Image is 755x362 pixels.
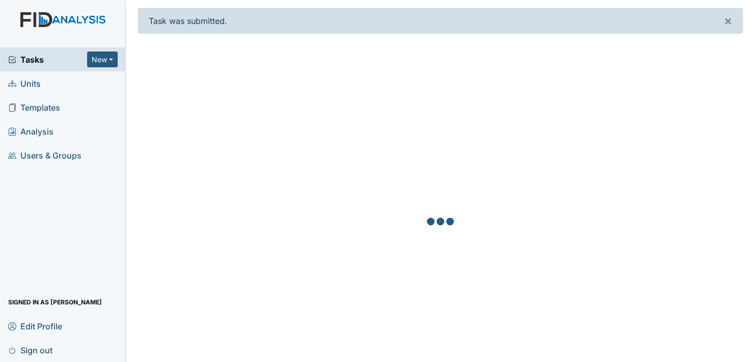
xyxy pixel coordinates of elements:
button: New [87,51,118,67]
span: × [724,13,732,28]
span: Units [8,75,41,91]
span: Sign out [8,342,52,358]
span: Users & Groups [8,147,82,163]
div: Task was submitted. [138,8,743,34]
a: Tasks [8,54,87,66]
span: Edit Profile [8,318,62,334]
span: Templates [8,99,60,115]
span: Signed in as [PERSON_NAME] [8,294,102,310]
button: × [714,9,742,33]
span: Analysis [8,123,53,139]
